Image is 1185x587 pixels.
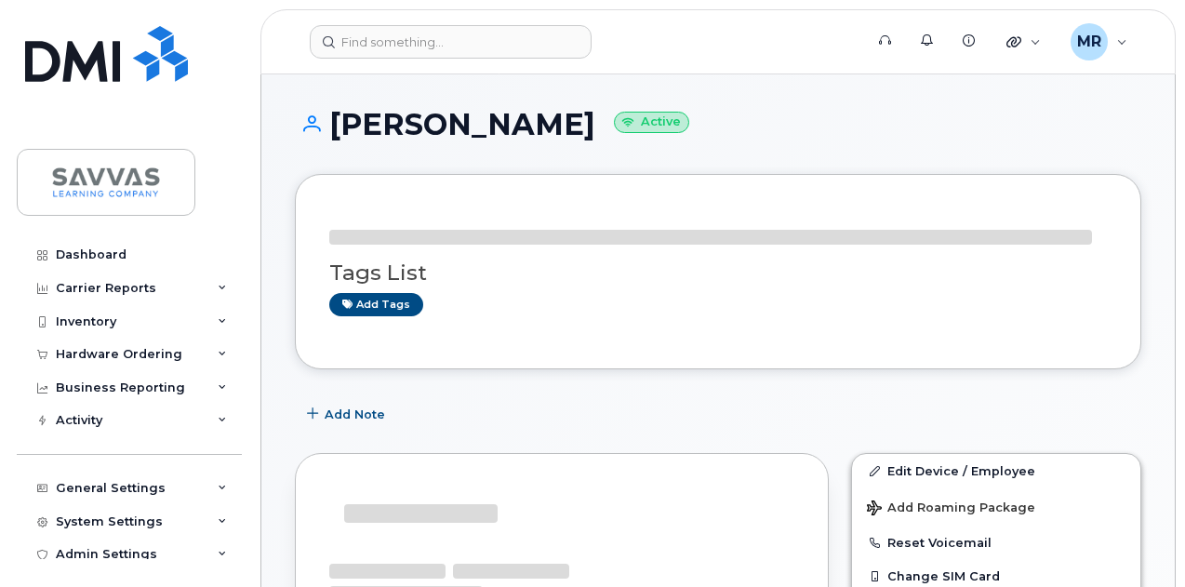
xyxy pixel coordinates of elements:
h3: Tags List [329,261,1107,285]
a: Edit Device / Employee [852,454,1140,487]
span: Add Roaming Package [867,500,1035,518]
button: Add Roaming Package [852,487,1140,526]
a: Add tags [329,293,423,316]
span: Add Note [325,406,385,423]
h1: [PERSON_NAME] [295,108,1141,140]
button: Add Note [295,397,401,431]
small: Active [614,112,689,133]
button: Reset Voicemail [852,526,1140,559]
